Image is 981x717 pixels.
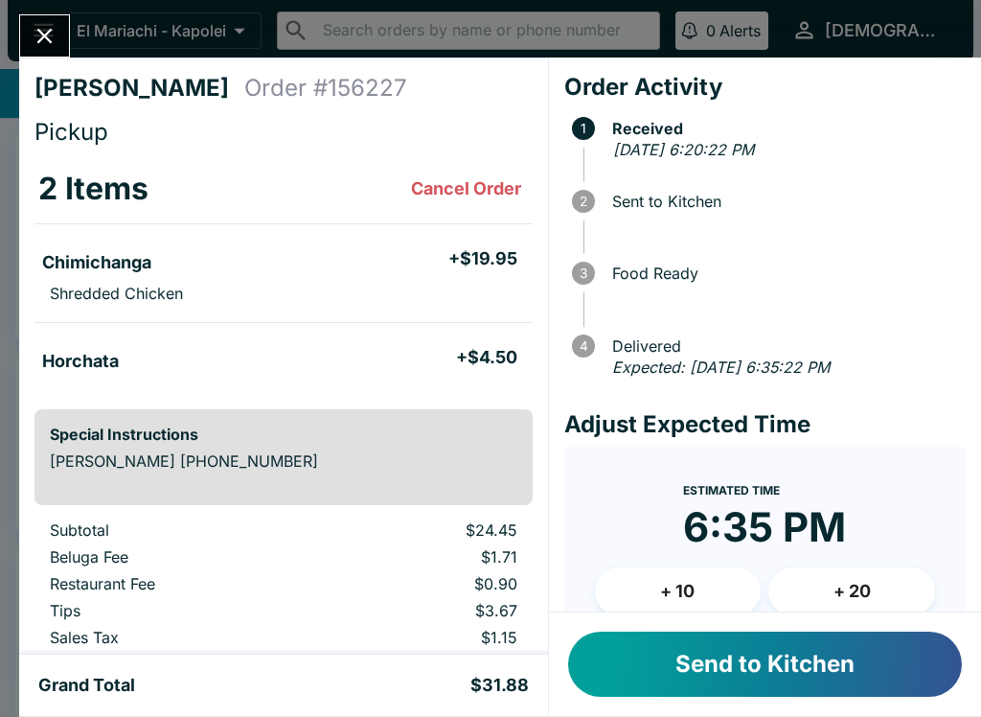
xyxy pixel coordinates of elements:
span: Pickup [34,118,108,146]
table: orders table [34,520,533,655]
p: $0.90 [331,574,517,593]
button: Close [20,15,69,57]
em: [DATE] 6:20:22 PM [613,140,754,159]
text: 1 [581,121,586,136]
h5: Grand Total [38,674,135,697]
h5: + $4.50 [456,346,517,369]
h5: Horchata [42,350,119,373]
p: $1.71 [331,547,517,567]
h6: Special Instructions [50,425,517,444]
time: 6:35 PM [683,502,846,552]
text: 2 [580,194,587,209]
span: Delivered [603,337,966,355]
h5: $31.88 [470,674,529,697]
h4: [PERSON_NAME] [34,74,244,103]
p: $24.45 [331,520,517,540]
p: Subtotal [50,520,300,540]
h3: 2 Items [38,170,148,208]
button: + 10 [595,567,762,615]
p: [PERSON_NAME] [PHONE_NUMBER] [50,451,517,471]
button: Cancel Order [403,170,529,208]
p: Restaurant Fee [50,574,300,593]
h4: Order # 156227 [244,74,407,103]
p: $1.15 [331,628,517,647]
p: Tips [50,601,300,620]
span: Received [603,120,966,137]
h5: Chimichanga [42,251,151,274]
p: $3.67 [331,601,517,620]
span: Estimated Time [683,483,780,497]
text: 4 [579,338,587,354]
em: Expected: [DATE] 6:35:22 PM [612,358,830,377]
span: Food Ready [603,265,966,282]
button: Send to Kitchen [568,632,962,697]
span: Sent to Kitchen [603,193,966,210]
p: Sales Tax [50,628,300,647]
button: + 20 [768,567,935,615]
h4: Order Activity [564,73,966,102]
p: Shredded Chicken [50,284,183,303]
h5: + $19.95 [448,247,517,270]
text: 3 [580,266,587,281]
h4: Adjust Expected Time [564,410,966,439]
p: Beluga Fee [50,547,300,567]
table: orders table [34,154,533,394]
